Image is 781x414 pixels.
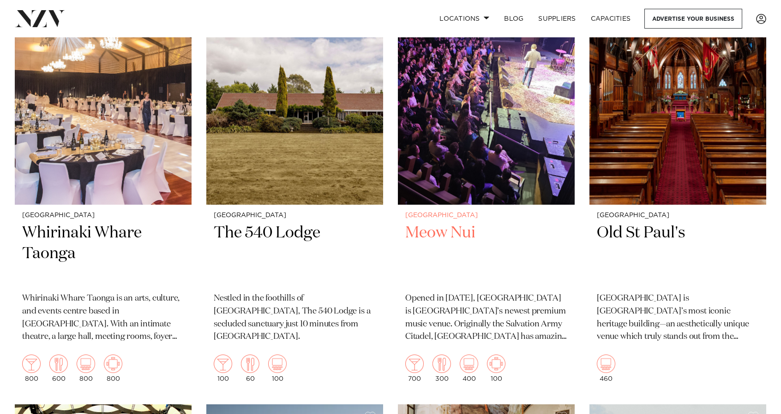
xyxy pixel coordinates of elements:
h2: Old St Paul's [597,223,759,285]
small: [GEOGRAPHIC_DATA] [22,212,184,219]
img: theatre.png [597,355,615,373]
div: 100 [487,355,505,382]
img: dining.png [241,355,259,373]
div: 400 [460,355,478,382]
small: [GEOGRAPHIC_DATA] [597,212,759,219]
p: Whirinaki Whare Taonga is an arts, culture, and events centre based in [GEOGRAPHIC_DATA]. With an... [22,292,184,344]
div: 800 [104,355,122,382]
div: 800 [22,355,41,382]
div: 300 [433,355,451,382]
small: [GEOGRAPHIC_DATA] [214,212,376,219]
img: theatre.png [268,355,287,373]
div: 800 [77,355,95,382]
a: Locations [432,9,497,29]
img: cocktail.png [214,355,232,373]
a: Capacities [583,9,638,29]
div: 100 [268,355,287,382]
h2: Meow Nui [405,223,567,285]
img: dining.png [433,355,451,373]
a: Advertise your business [644,9,742,29]
small: [GEOGRAPHIC_DATA] [405,212,567,219]
img: theatre.png [77,355,95,373]
img: nzv-logo.png [15,10,65,27]
img: meeting.png [487,355,505,373]
p: [GEOGRAPHIC_DATA] is [GEOGRAPHIC_DATA]’s most iconic heritage building—an aesthetically unique ve... [597,292,759,344]
img: dining.png [49,355,68,373]
div: 100 [214,355,232,382]
div: 60 [241,355,259,382]
p: Nestled in the foothills of [GEOGRAPHIC_DATA], The 540 Lodge is a secluded sanctuary just 10 minu... [214,292,376,344]
img: theatre.png [460,355,478,373]
div: 700 [405,355,424,382]
img: cocktail.png [22,355,41,373]
a: SUPPLIERS [531,9,583,29]
p: Opened in [DATE], [GEOGRAPHIC_DATA] is [GEOGRAPHIC_DATA]’s newest premium music venue. Originally... [405,292,567,344]
div: 460 [597,355,615,382]
div: 600 [49,355,68,382]
h2: Whirinaki Whare Taonga [22,223,184,285]
img: cocktail.png [405,355,424,373]
h2: The 540 Lodge [214,223,376,285]
img: meeting.png [104,355,122,373]
a: BLOG [497,9,531,29]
